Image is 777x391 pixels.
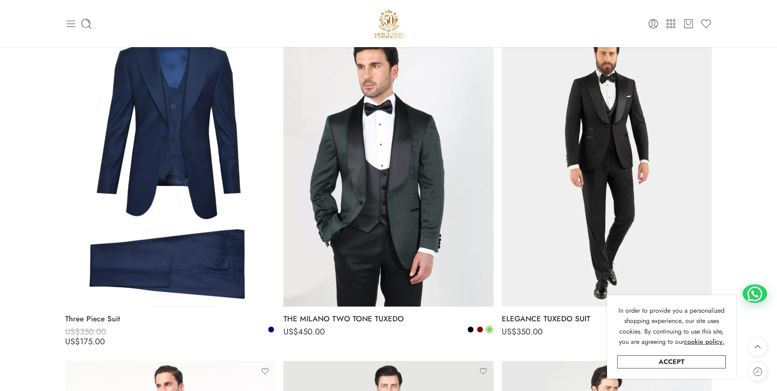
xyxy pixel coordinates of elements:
[65,336,105,348] bdi: 175.00
[283,326,325,338] bdi: 450.00
[683,18,694,30] a: Cart
[617,355,726,368] a: Accept
[65,336,80,348] span: US$
[502,311,712,327] a: ELEGANCE TUXEDO SUIT
[476,326,484,333] a: Bordeaux
[648,18,659,30] a: Login / Register
[267,326,275,333] a: Navy
[371,6,406,41] img: Pellini
[486,326,493,333] a: Green
[684,336,724,347] a: cookie policy.
[618,306,725,347] span: In order to provide you a personalized shopping experience, our site uses cookies. By continuing ...
[502,326,516,338] span: US$
[467,326,474,333] a: Black
[700,18,712,30] a: Wishlist
[371,6,406,41] a: Pellini -
[502,326,543,338] bdi: 350.00
[65,326,106,338] bdi: 350.00
[65,311,275,327] a: Three Piece Suit
[283,326,298,338] span: US$
[283,311,494,327] a: THE MILANO TWO TONE TUXEDO
[65,326,80,338] span: US$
